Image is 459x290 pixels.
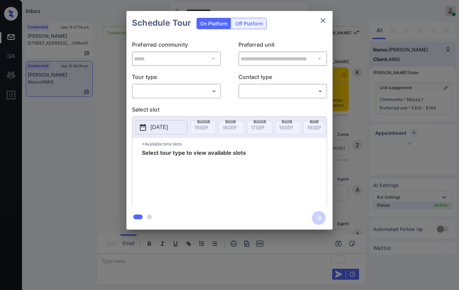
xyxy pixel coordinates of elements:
p: Tour type [132,73,221,84]
p: [DATE] [150,123,168,131]
div: On Platform [197,18,231,29]
p: *Available time slots [142,138,327,150]
p: Contact type [238,73,327,84]
button: close [316,14,330,27]
span: Select tour type to view available slots [142,150,246,205]
div: Off Platform [232,18,266,29]
button: [DATE] [136,120,187,135]
p: Preferred community [132,40,221,51]
p: Select slot [132,105,327,116]
p: Preferred unit [238,40,327,51]
h2: Schedule Tour [126,11,197,35]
